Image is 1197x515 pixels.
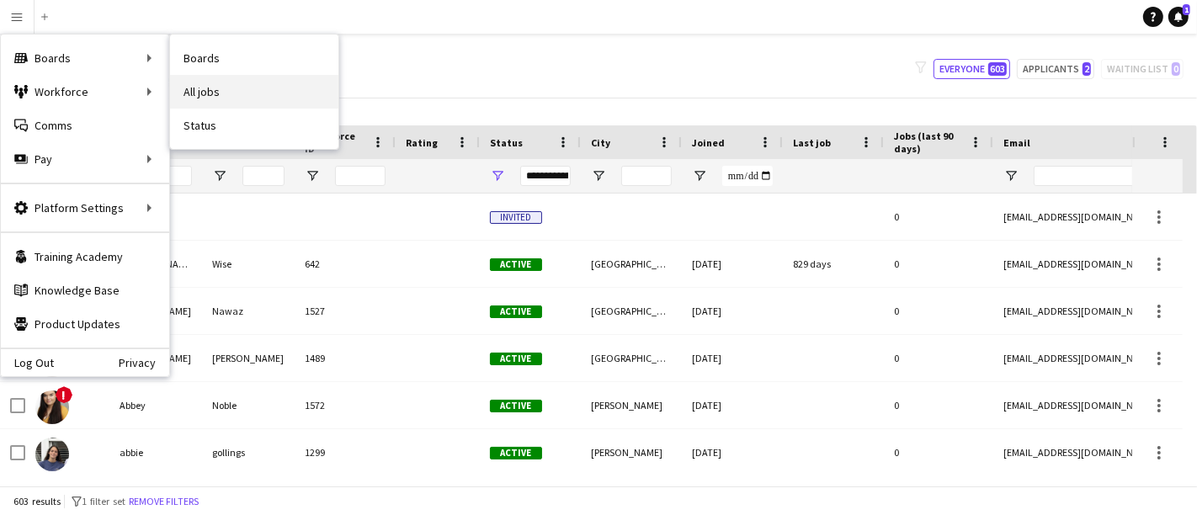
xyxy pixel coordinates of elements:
a: Knowledge Base [1,273,169,307]
button: Open Filter Menu [305,168,320,183]
div: [DATE] [682,429,783,475]
a: Privacy [119,356,169,369]
div: 1572 [295,382,396,428]
div: [GEOGRAPHIC_DATA] [581,335,682,381]
span: Active [490,258,542,271]
div: Noble [202,382,295,428]
span: Active [490,305,542,318]
a: 1 [1168,7,1189,27]
div: Workforce [1,75,169,109]
a: Training Academy [1,240,169,273]
span: Active [490,400,542,412]
span: Active [490,447,542,459]
span: Joined [692,136,725,149]
input: Workforce ID Filter Input [335,166,386,186]
div: 0 [884,288,993,334]
div: Abbey [109,382,202,428]
div: 0 [884,194,993,240]
div: Nawaz [202,288,295,334]
input: Last Name Filter Input [242,166,285,186]
span: Status [490,136,523,149]
a: Log Out [1,356,54,369]
span: Jobs (last 90 days) [894,130,963,155]
input: Joined Filter Input [722,166,773,186]
input: City Filter Input [621,166,672,186]
span: Rating [406,136,438,149]
input: First Name Filter Input [150,166,192,186]
a: Comms [1,109,169,142]
div: [PERSON_NAME] [202,335,295,381]
div: Boards [1,41,169,75]
div: 1299 [295,429,396,475]
div: 0 [884,335,993,381]
div: [DATE] [682,241,783,287]
div: [GEOGRAPHIC_DATA] [581,288,682,334]
span: 603 [988,62,1007,76]
button: Open Filter Menu [692,168,707,183]
button: Open Filter Menu [490,168,505,183]
div: 0 [884,241,993,287]
a: Boards [170,41,338,75]
span: 1 [1183,4,1190,15]
span: Active [490,353,542,365]
div: [PERSON_NAME] [581,382,682,428]
span: Last job [793,136,831,149]
span: City [591,136,610,149]
div: Pay [1,142,169,176]
button: Open Filter Menu [212,168,227,183]
div: [DATE] [682,382,783,428]
div: 0 [884,429,993,475]
button: Applicants2 [1017,59,1094,79]
div: [PERSON_NAME] [581,429,682,475]
img: abbie gollings [35,438,69,471]
span: 1 filter set [82,495,125,507]
span: ! [56,386,72,403]
div: [DATE] [682,288,783,334]
button: Open Filter Menu [1003,168,1019,183]
img: Abbey Noble [35,390,69,424]
a: All jobs [170,75,338,109]
div: 1527 [295,288,396,334]
span: Email [1003,136,1030,149]
button: Remove filters [125,492,202,511]
div: gollings [202,429,295,475]
div: 0 [884,382,993,428]
div: 642 [295,241,396,287]
div: [GEOGRAPHIC_DATA] [581,241,682,287]
span: Invited [490,211,542,224]
div: 829 days [783,241,884,287]
a: Status [170,109,338,142]
div: Platform Settings [1,191,169,225]
a: Product Updates [1,307,169,341]
span: 2 [1083,62,1091,76]
div: abbie [109,429,202,475]
div: 1489 [295,335,396,381]
button: Everyone603 [934,59,1010,79]
div: [DATE] [682,335,783,381]
div: Wise [202,241,295,287]
button: Open Filter Menu [591,168,606,183]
